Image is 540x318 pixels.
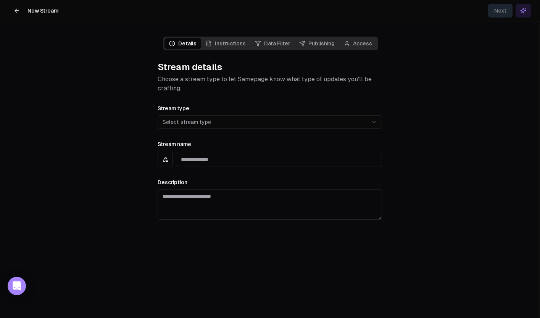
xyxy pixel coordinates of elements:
[250,38,295,49] span: Data Filter
[27,7,58,14] h1: New Stream
[163,37,377,50] nav: Main
[158,104,189,112] label: Stream type
[201,38,250,49] span: Instructions
[339,38,377,49] span: Access
[164,38,201,49] span: Details
[158,61,382,73] h1: Stream details
[8,277,26,295] div: Open Intercom Messenger
[158,75,382,93] p: Choose a stream type to let Samepage know what type of updates you'll be crafting.
[158,178,187,186] label: Description
[295,38,339,49] span: Publishing
[158,141,191,147] label: Stream name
